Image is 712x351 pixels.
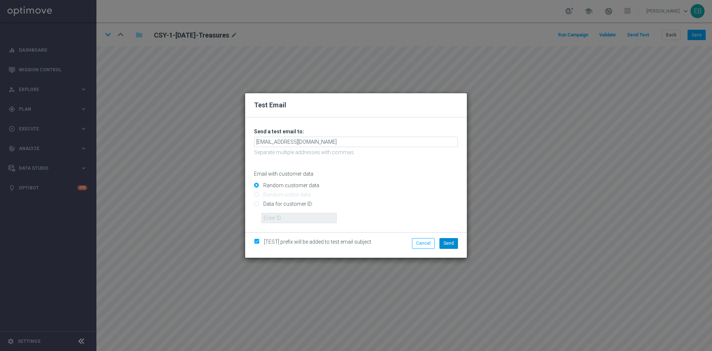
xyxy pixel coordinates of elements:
[261,213,337,223] input: Enter ID
[254,128,458,135] h3: Send a test email to:
[264,239,371,245] span: [TEST] prefix will be added to test email subject
[412,238,435,248] button: Cancel
[254,101,458,110] h2: Test Email
[261,182,319,189] label: Random customer data
[254,170,458,177] p: Email with customer data
[254,149,458,156] p: Separate multiple addresses with commas
[444,241,454,246] span: Send
[439,238,458,248] button: Send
